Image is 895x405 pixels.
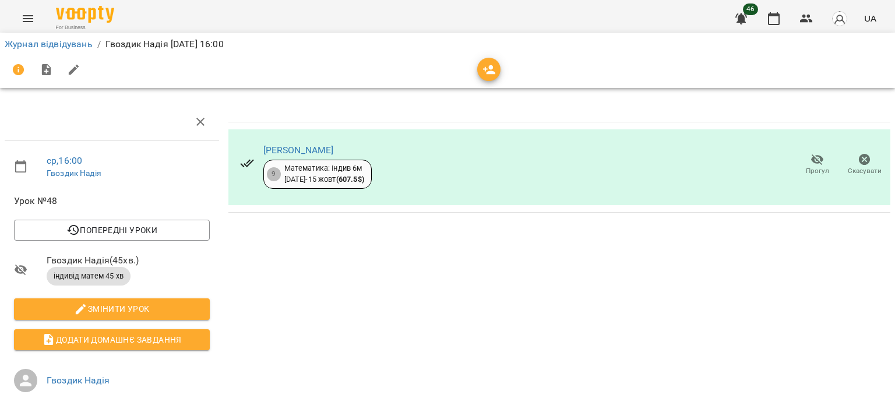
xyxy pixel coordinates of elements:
[56,6,114,23] img: Voopty Logo
[47,168,101,178] a: Гвоздик Надія
[23,223,200,237] span: Попередні уроки
[56,24,114,31] span: For Business
[841,149,888,181] button: Скасувати
[859,8,881,29] button: UA
[14,194,210,208] span: Урок №48
[284,163,364,185] div: Математика: Індив 6м [DATE] - 15 жовт
[14,329,210,350] button: Додати домашнє завдання
[23,333,200,347] span: Додати домашнє завдання
[23,302,200,316] span: Змінити урок
[794,149,841,181] button: Прогул
[47,271,131,281] span: індивід матем 45 хв
[831,10,848,27] img: avatar_s.png
[47,375,110,386] a: Гвоздик Надія
[14,220,210,241] button: Попередні уроки
[97,37,101,51] li: /
[5,37,890,51] nav: breadcrumb
[743,3,758,15] span: 46
[806,166,829,176] span: Прогул
[14,298,210,319] button: Змінити урок
[14,5,42,33] button: Menu
[263,145,334,156] a: [PERSON_NAME]
[47,253,210,267] span: Гвоздик Надія ( 45 хв. )
[267,167,281,181] div: 9
[864,12,876,24] span: UA
[5,38,93,50] a: Журнал відвідувань
[105,37,224,51] p: Гвоздик Надія [DATE] 16:00
[336,175,364,184] b: ( 607.5 $ )
[47,155,82,166] a: ср , 16:00
[848,166,882,176] span: Скасувати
